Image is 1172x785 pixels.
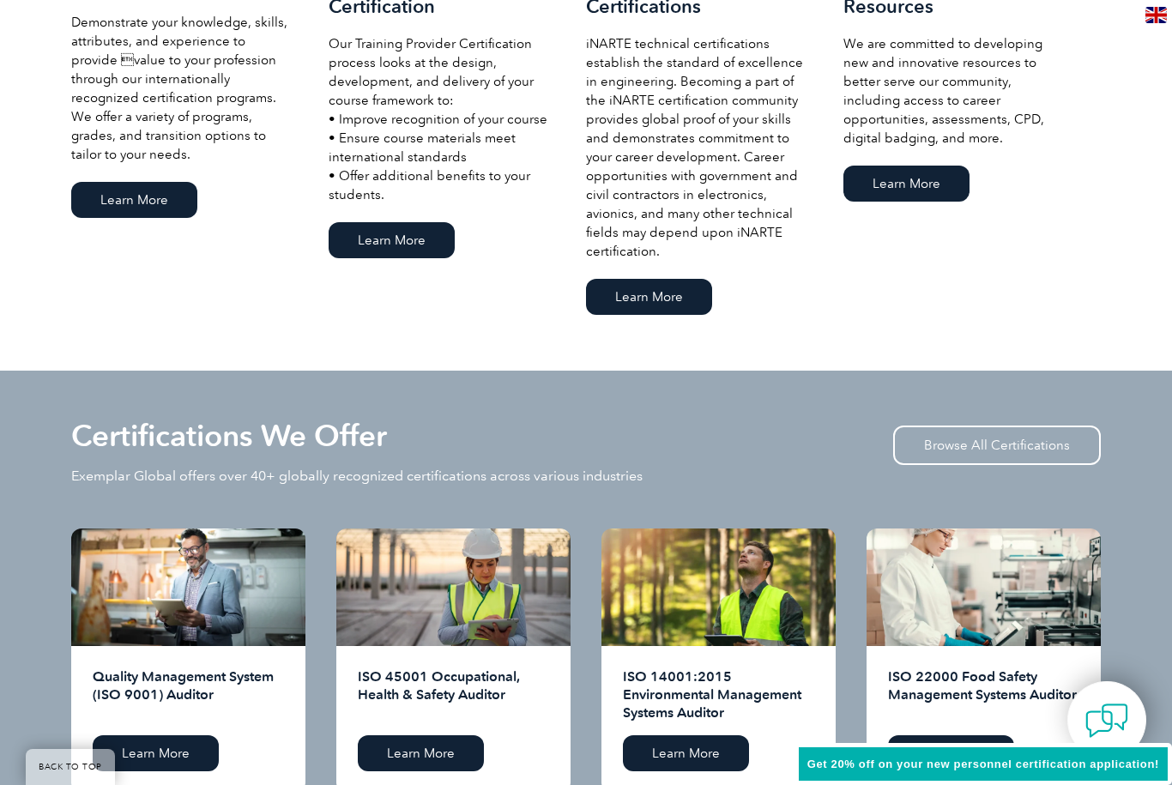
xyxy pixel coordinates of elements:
[93,735,219,771] a: Learn More
[888,735,1014,771] a: Learn More
[71,13,294,164] p: Demonstrate your knowledge, skills, attributes, and experience to provide value to your professi...
[329,222,455,258] a: Learn More
[71,182,197,218] a: Learn More
[71,422,387,450] h2: Certifications We Offer
[1085,699,1128,742] img: contact-chat.png
[358,735,484,771] a: Learn More
[807,758,1159,770] span: Get 20% off on your new personnel certification application!
[623,667,814,722] h2: ISO 14001:2015 Environmental Management Systems Auditor
[26,749,115,785] a: BACK TO TOP
[623,735,749,771] a: Learn More
[893,426,1101,465] a: Browse All Certifications
[71,467,643,486] p: Exemplar Global offers over 40+ globally recognized certifications across various industries
[843,166,970,202] a: Learn More
[843,34,1066,148] p: We are committed to developing new and innovative resources to better serve our community, includ...
[888,667,1079,722] h2: ISO 22000 Food Safety Management Systems Auditor
[586,279,712,315] a: Learn More
[358,667,549,722] h2: ISO 45001 Occupational, Health & Safety Auditor
[329,34,552,204] p: Our Training Provider Certification process looks at the design, development, and delivery of you...
[586,34,809,261] p: iNARTE technical certifications establish the standard of excellence in engineering. Becoming a p...
[1145,7,1167,23] img: en
[93,667,284,722] h2: Quality Management System (ISO 9001) Auditor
